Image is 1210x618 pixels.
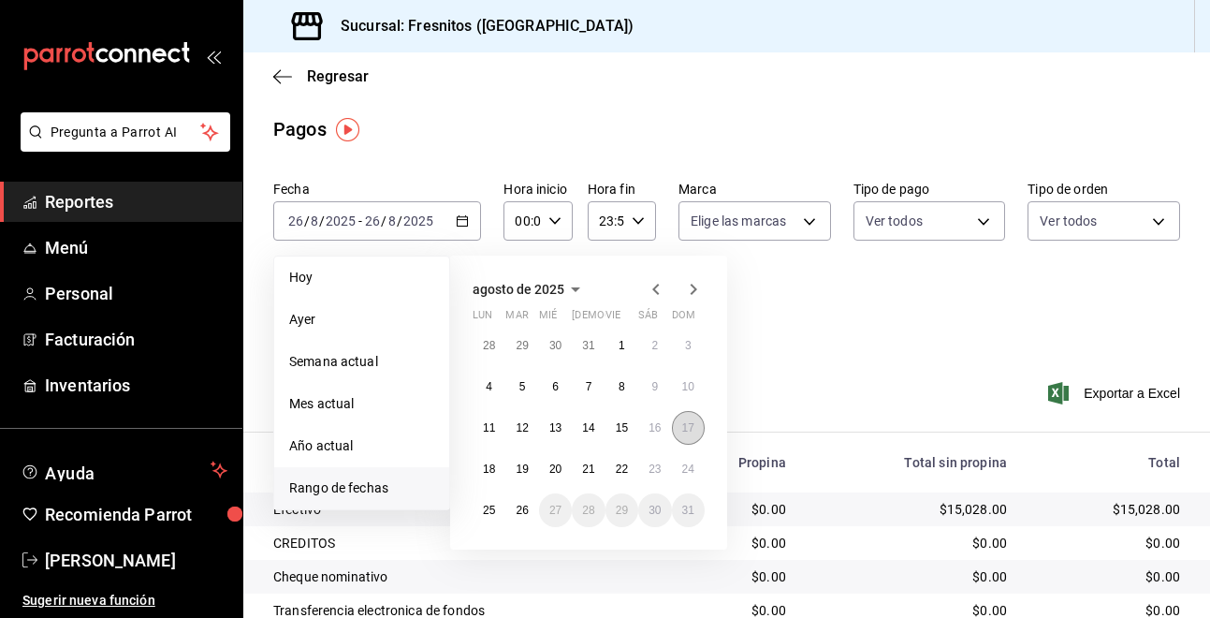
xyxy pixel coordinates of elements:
div: $0.00 [816,534,1007,552]
label: Marca [678,183,831,196]
abbr: 15 de agosto de 2025 [616,421,628,434]
button: 31 de julio de 2025 [572,329,605,362]
h3: Sucursal: Fresnitos ([GEOGRAPHIC_DATA]) [326,15,634,37]
label: Tipo de pago [853,183,1006,196]
abbr: 4 de agosto de 2025 [486,380,492,393]
button: 16 de agosto de 2025 [638,411,671,445]
label: Hora inicio [503,183,572,196]
span: - [358,213,362,228]
abbr: sábado [638,309,658,329]
abbr: lunes [473,309,492,329]
button: agosto de 2025 [473,278,587,301]
abbr: viernes [605,309,620,329]
div: $0.00 [1037,567,1180,586]
div: $0.00 [686,567,786,586]
button: 13 de agosto de 2025 [539,411,572,445]
input: ---- [402,213,434,228]
img: Tooltip marker [336,118,359,141]
abbr: 30 de julio de 2025 [549,339,561,352]
label: Tipo de orden [1028,183,1180,196]
span: Ayer [289,310,434,330]
span: Regresar [307,67,369,85]
abbr: 29 de julio de 2025 [516,339,528,352]
abbr: 29 de agosto de 2025 [616,504,628,517]
abbr: 20 de agosto de 2025 [549,463,561,476]
span: Recomienda Parrot [45,502,227,527]
span: Elige las marcas [691,212,786,230]
button: 18 de agosto de 2025 [473,452,505,486]
abbr: 14 de agosto de 2025 [582,421,594,434]
abbr: domingo [672,309,695,329]
button: 26 de agosto de 2025 [505,493,538,527]
button: 3 de agosto de 2025 [672,329,705,362]
abbr: 26 de agosto de 2025 [516,504,528,517]
abbr: 18 de agosto de 2025 [483,463,495,476]
div: $15,028.00 [816,500,1007,519]
input: -- [310,213,319,228]
div: $0.00 [1037,534,1180,552]
label: Fecha [273,183,481,196]
button: 22 de agosto de 2025 [605,452,638,486]
abbr: 30 de agosto de 2025 [649,504,661,517]
abbr: 1 de agosto de 2025 [619,339,625,352]
span: [PERSON_NAME] [45,548,227,573]
button: 17 de agosto de 2025 [672,411,705,445]
abbr: 2 de agosto de 2025 [651,339,658,352]
span: Mes actual [289,394,434,414]
abbr: 11 de agosto de 2025 [483,421,495,434]
input: ---- [325,213,357,228]
button: Regresar [273,67,369,85]
abbr: 13 de agosto de 2025 [549,421,561,434]
button: 30 de agosto de 2025 [638,493,671,527]
span: Ver todos [1040,212,1097,230]
div: $0.00 [816,567,1007,586]
button: 9 de agosto de 2025 [638,370,671,404]
button: 29 de julio de 2025 [505,329,538,362]
div: Pagos [273,115,327,143]
abbr: 21 de agosto de 2025 [582,463,594,476]
button: 19 de agosto de 2025 [505,452,538,486]
button: 29 de agosto de 2025 [605,493,638,527]
label: Hora fin [588,183,656,196]
button: 23 de agosto de 2025 [638,452,671,486]
button: 1 de agosto de 2025 [605,329,638,362]
div: Cheque nominativo [273,567,656,586]
button: 28 de agosto de 2025 [572,493,605,527]
button: 15 de agosto de 2025 [605,411,638,445]
div: $15,028.00 [1037,500,1180,519]
span: Ayuda [45,459,203,481]
button: 2 de agosto de 2025 [638,329,671,362]
button: 8 de agosto de 2025 [605,370,638,404]
button: 4 de agosto de 2025 [473,370,505,404]
button: 11 de agosto de 2025 [473,411,505,445]
input: -- [287,213,304,228]
div: Total [1037,455,1180,470]
abbr: 5 de agosto de 2025 [519,380,526,393]
abbr: 23 de agosto de 2025 [649,463,661,476]
span: Semana actual [289,352,434,372]
abbr: 7 de agosto de 2025 [586,380,592,393]
span: / [319,213,325,228]
abbr: 22 de agosto de 2025 [616,463,628,476]
abbr: 6 de agosto de 2025 [552,380,559,393]
abbr: 28 de agosto de 2025 [582,504,594,517]
abbr: 9 de agosto de 2025 [651,380,658,393]
span: Reportes [45,189,227,214]
span: / [397,213,402,228]
abbr: 31 de agosto de 2025 [682,504,694,517]
span: Personal [45,281,227,306]
button: 24 de agosto de 2025 [672,452,705,486]
abbr: miércoles [539,309,557,329]
abbr: 8 de agosto de 2025 [619,380,625,393]
abbr: 17 de agosto de 2025 [682,421,694,434]
span: / [381,213,386,228]
button: 12 de agosto de 2025 [505,411,538,445]
abbr: 3 de agosto de 2025 [685,339,692,352]
button: 27 de agosto de 2025 [539,493,572,527]
button: 14 de agosto de 2025 [572,411,605,445]
abbr: 25 de agosto de 2025 [483,504,495,517]
abbr: jueves [572,309,682,329]
button: 10 de agosto de 2025 [672,370,705,404]
span: agosto de 2025 [473,282,564,297]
